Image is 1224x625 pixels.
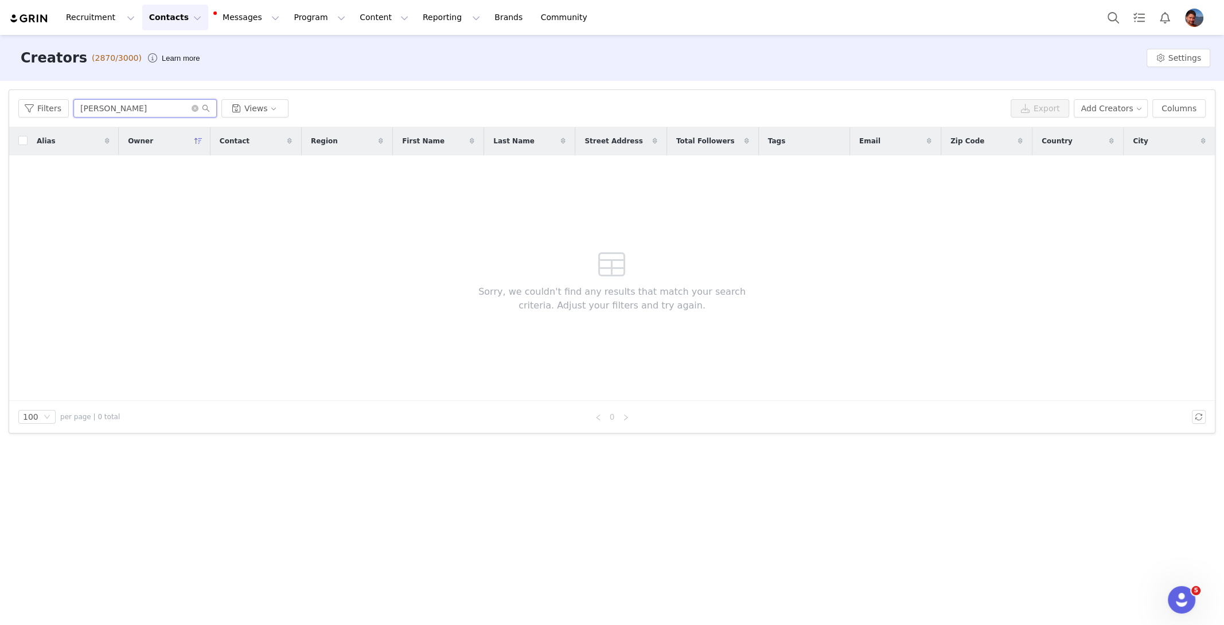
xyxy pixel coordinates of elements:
li: Next Page [619,410,633,424]
span: Tags [768,136,785,146]
span: Total Followers [676,136,735,146]
button: Add Creators [1074,99,1148,118]
span: Last Name [493,136,535,146]
li: Previous Page [591,410,605,424]
i: icon: search [202,104,210,112]
span: Email [859,136,880,146]
i: icon: left [595,414,602,421]
button: Reporting [416,5,487,30]
span: Zip Code [950,136,984,146]
i: icon: down [44,413,50,421]
h3: Creators [21,48,87,68]
button: Recruitment [59,5,142,30]
span: per page | 0 total [60,412,120,422]
span: Owner [128,136,153,146]
span: Sorry, we couldn't find any results that match your search criteria. Adjust your filters and try ... [461,285,763,312]
span: 5 [1191,586,1200,595]
a: Community [534,5,599,30]
span: Street Address [584,136,642,146]
img: 064b857f-e96b-4f4a-92ac-664df340e428.jpg [1185,9,1203,27]
span: Contact [220,136,250,146]
iframe: Intercom live chat [1168,586,1195,614]
span: Region [311,136,338,146]
button: Search [1101,5,1126,30]
span: Country [1042,136,1073,146]
button: Filters [18,99,69,118]
a: 0 [606,411,618,423]
button: Columns [1152,99,1206,118]
button: Export [1011,99,1069,118]
input: Search... [73,99,217,118]
button: Settings [1147,49,1210,67]
button: Profile [1178,9,1215,27]
a: Tasks [1126,5,1152,30]
span: First Name [402,136,445,146]
i: icon: right [622,414,629,421]
span: City [1133,136,1148,146]
button: Program [287,5,352,30]
button: Views [221,99,289,118]
button: Notifications [1152,5,1178,30]
button: Messages [209,5,286,30]
span: Alias [37,136,56,146]
img: grin logo [9,13,49,24]
div: Tooltip anchor [159,53,202,64]
button: Contacts [142,5,208,30]
div: 100 [23,411,38,423]
a: Brands [488,5,533,30]
li: 0 [605,410,619,424]
span: (2870/3000) [92,52,142,64]
i: icon: close-circle [192,105,198,112]
button: Content [353,5,415,30]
